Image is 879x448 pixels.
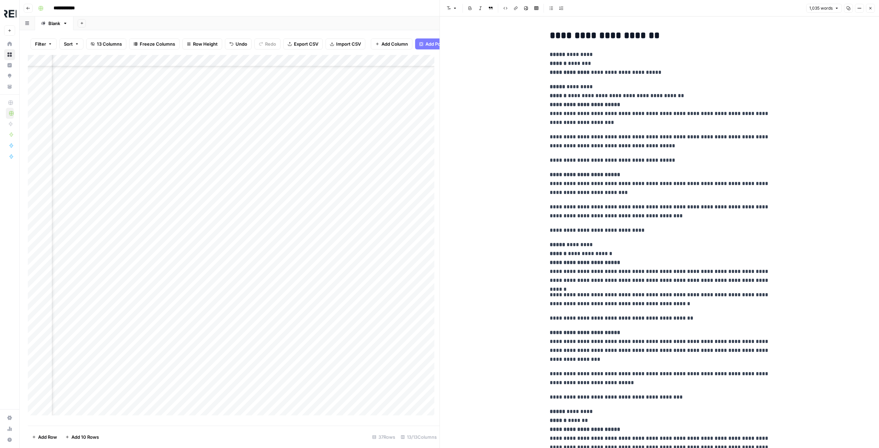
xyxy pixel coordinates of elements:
span: Add Power Agent [425,41,463,47]
button: Import CSV [326,38,365,49]
button: Add 10 Rows [61,432,103,443]
a: Browse [4,49,15,60]
button: 13 Columns [86,38,126,49]
span: Add Column [381,41,408,47]
div: 37 Rows [369,432,398,443]
button: Add Row [28,432,61,443]
span: Import CSV [336,41,361,47]
span: Sort [64,41,73,47]
button: Sort [59,38,83,49]
button: Redo [254,38,281,49]
button: Export CSV [283,38,323,49]
button: Undo [225,38,252,49]
div: Blank [48,20,60,27]
a: Blank [35,16,73,30]
span: 13 Columns [97,41,122,47]
a: Usage [4,423,15,434]
button: Add Column [371,38,412,49]
span: Row Height [193,41,218,47]
span: Add Row [38,434,57,440]
button: Freeze Columns [129,38,180,49]
button: Add Power Agent [415,38,467,49]
button: Help + Support [4,434,15,445]
span: Redo [265,41,276,47]
a: Settings [4,412,15,423]
div: 13/13 Columns [398,432,439,443]
span: Filter [35,41,46,47]
span: Freeze Columns [140,41,175,47]
span: Add 10 Rows [71,434,99,440]
img: Threepipe Reply Logo [4,8,16,20]
button: Workspace: Threepipe Reply [4,5,15,23]
button: Filter [31,38,57,49]
a: Opportunities [4,70,15,81]
button: 1,035 words [806,4,842,13]
a: Your Data [4,81,15,92]
span: Undo [236,41,247,47]
button: Row Height [182,38,222,49]
span: Export CSV [294,41,318,47]
span: 1,035 words [809,5,833,11]
a: Insights [4,60,15,71]
a: Home [4,38,15,49]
